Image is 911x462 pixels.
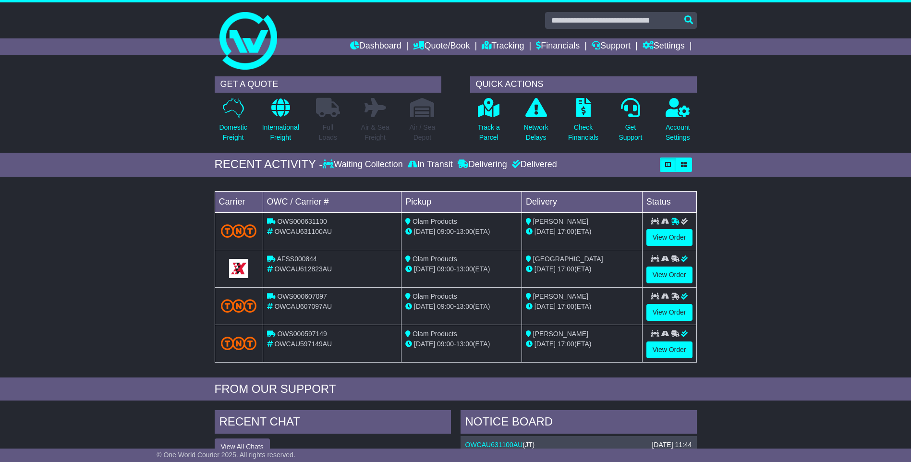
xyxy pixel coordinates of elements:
p: Air / Sea Depot [410,122,436,143]
span: [GEOGRAPHIC_DATA] [533,255,603,263]
img: TNT_Domestic.png [221,337,257,350]
span: OWCAU631100AU [274,228,332,235]
div: QUICK ACTIONS [470,76,697,93]
a: View Order [646,304,692,321]
span: Olam Products [413,255,457,263]
span: OWS000631100 [277,218,327,225]
span: [PERSON_NAME] [533,292,588,300]
span: Olam Products [413,218,457,225]
span: OWS000597149 [277,330,327,338]
span: Olam Products [413,292,457,300]
div: (ETA) [526,264,638,274]
span: 17:00 [558,340,574,348]
span: 13:00 [456,303,473,310]
td: OWC / Carrier # [263,191,401,212]
span: [DATE] [534,265,556,273]
a: NetworkDelays [523,97,548,148]
span: 17:00 [558,265,574,273]
span: 17:00 [558,303,574,310]
div: Waiting Collection [323,159,405,170]
p: Account Settings [666,122,690,143]
a: GetSupport [618,97,643,148]
span: [DATE] [414,228,435,235]
a: CheckFinancials [568,97,599,148]
a: View Order [646,229,692,246]
img: GetCarrierServiceLogo [229,259,248,278]
span: 09:00 [437,265,454,273]
span: 09:00 [437,340,454,348]
a: Dashboard [350,38,401,55]
td: Carrier [215,191,263,212]
div: - (ETA) [405,302,518,312]
td: Pickup [401,191,522,212]
span: 13:00 [456,340,473,348]
span: AFSS000844 [277,255,317,263]
div: - (ETA) [405,339,518,349]
div: Delivering [455,159,510,170]
a: Tracking [482,38,524,55]
div: FROM OUR SUPPORT [215,382,697,396]
button: View All Chats [215,438,270,455]
a: OWCAU631100AU [465,441,523,449]
a: InternationalFreight [262,97,300,148]
td: Status [642,191,696,212]
a: Quote/Book [413,38,470,55]
div: ( ) [465,441,692,449]
div: RECENT CHAT [215,410,451,436]
a: Settings [643,38,685,55]
span: JT [525,441,533,449]
div: In Transit [405,159,455,170]
span: 09:00 [437,228,454,235]
span: 09:00 [437,303,454,310]
p: Domestic Freight [219,122,247,143]
p: Network Delays [523,122,548,143]
span: [DATE] [414,265,435,273]
a: Track aParcel [477,97,500,148]
div: NOTICE BOARD [461,410,697,436]
span: 17:00 [558,228,574,235]
span: [PERSON_NAME] [533,330,588,338]
td: Delivery [522,191,642,212]
span: OWS000607097 [277,292,327,300]
a: Financials [536,38,580,55]
span: [DATE] [414,303,435,310]
div: Delivered [510,159,557,170]
span: [DATE] [534,340,556,348]
img: TNT_Domestic.png [221,224,257,237]
p: Get Support [619,122,642,143]
div: RECENT ACTIVITY - [215,158,323,171]
div: (ETA) [526,302,638,312]
span: [DATE] [414,340,435,348]
p: International Freight [262,122,299,143]
span: OWCAU612823AU [274,265,332,273]
a: AccountSettings [665,97,691,148]
span: OWCAU597149AU [274,340,332,348]
span: [DATE] [534,303,556,310]
a: View Order [646,267,692,283]
span: 13:00 [456,265,473,273]
p: Full Loads [316,122,340,143]
div: - (ETA) [405,264,518,274]
span: [PERSON_NAME] [533,218,588,225]
div: - (ETA) [405,227,518,237]
p: Air & Sea Freight [361,122,389,143]
div: GET A QUOTE [215,76,441,93]
div: (ETA) [526,227,638,237]
img: TNT_Domestic.png [221,299,257,312]
a: View Order [646,341,692,358]
div: [DATE] 11:44 [652,441,692,449]
span: © One World Courier 2025. All rights reserved. [157,451,295,459]
a: DomesticFreight [219,97,247,148]
p: Track a Parcel [478,122,500,143]
span: Olam Products [413,330,457,338]
p: Check Financials [568,122,598,143]
span: [DATE] [534,228,556,235]
span: 13:00 [456,228,473,235]
span: OWCAU607097AU [274,303,332,310]
div: (ETA) [526,339,638,349]
a: Support [592,38,631,55]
